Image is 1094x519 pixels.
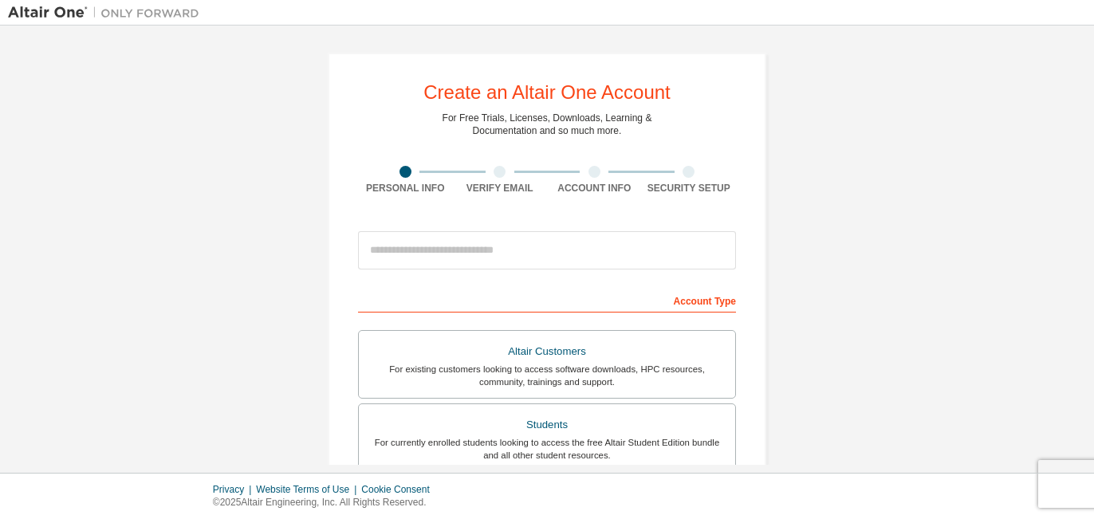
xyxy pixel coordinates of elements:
[358,287,736,313] div: Account Type
[256,483,361,496] div: Website Terms of Use
[368,340,726,363] div: Altair Customers
[8,5,207,21] img: Altair One
[642,182,737,195] div: Security Setup
[368,436,726,462] div: For currently enrolled students looking to access the free Altair Student Edition bundle and all ...
[358,182,453,195] div: Personal Info
[443,112,652,137] div: For Free Trials, Licenses, Downloads, Learning & Documentation and so much more.
[547,182,642,195] div: Account Info
[368,363,726,388] div: For existing customers looking to access software downloads, HPC resources, community, trainings ...
[368,414,726,436] div: Students
[361,483,439,496] div: Cookie Consent
[213,496,439,509] p: © 2025 Altair Engineering, Inc. All Rights Reserved.
[213,483,256,496] div: Privacy
[453,182,548,195] div: Verify Email
[423,83,671,102] div: Create an Altair One Account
